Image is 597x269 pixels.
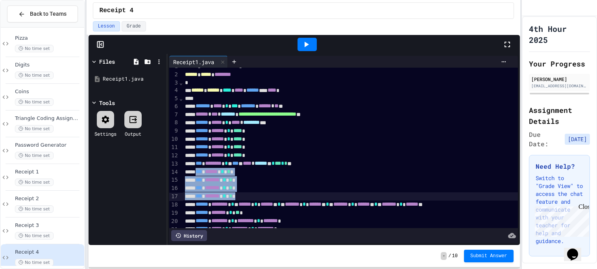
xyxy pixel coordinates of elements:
div: 18 [169,201,179,209]
div: 4 [169,87,179,95]
span: Receipt 2 [15,195,83,202]
div: Receipt1.java [103,75,164,83]
span: Due Date: [529,130,562,149]
h1: 4th Hour 2025 [529,23,590,45]
div: 7 [169,111,179,119]
span: Receipt 1 [15,169,83,175]
div: 15 [169,176,179,184]
div: History [171,230,207,241]
div: 10 [169,135,179,144]
span: Triangle Coding Assignment [15,115,83,122]
span: 10 [452,253,458,259]
div: 2 [169,71,179,79]
div: 19 [169,209,179,217]
span: No time set [15,98,54,106]
span: No time set [15,45,54,52]
button: Back to Teams [7,6,78,22]
div: Output [125,130,141,137]
div: 8 [169,119,179,127]
span: No time set [15,259,54,266]
div: Settings [94,130,116,137]
span: No time set [15,232,54,240]
iframe: chat widget [532,203,589,237]
div: 6 [169,103,179,111]
span: No time set [15,125,54,133]
h2: Assignment Details [529,105,590,127]
div: 21 [169,226,179,234]
button: Grade [122,21,146,31]
span: No time set [15,179,54,186]
span: No time set [15,72,54,79]
div: Tools [99,99,115,107]
button: Lesson [93,21,120,31]
span: - [441,252,447,260]
p: Switch to "Grade View" to access the chat feature and communicate with your teacher for help and ... [536,174,583,245]
span: Pizza [15,35,83,42]
span: Submit Answer [470,253,507,259]
div: Files [99,57,115,66]
div: [EMAIL_ADDRESS][DOMAIN_NAME] [531,83,588,89]
div: 12 [169,152,179,160]
span: Fold line [179,79,183,86]
iframe: chat widget [564,238,589,261]
span: Receipt 4 [15,249,83,256]
div: 11 [169,144,179,152]
span: Digits [15,62,83,68]
div: Receipt1.java [169,58,218,66]
h3: Need Help? [536,162,583,171]
div: [PERSON_NAME] [531,76,588,83]
span: Coins [15,88,83,95]
div: 17 [169,193,179,201]
div: Chat with us now!Close [3,3,54,50]
button: Submit Answer [464,250,514,262]
span: / [448,253,451,259]
div: 14 [169,168,179,177]
span: Back to Teams [30,10,67,18]
span: Fold line [179,95,183,101]
span: Receipt 4 [100,6,133,15]
div: 9 [169,127,179,135]
span: Password Generator [15,142,83,149]
div: 16 [169,184,179,193]
span: No time set [15,205,54,213]
span: Receipt 3 [15,222,83,229]
div: 20 [169,217,179,226]
div: 5 [169,95,179,103]
div: 3 [169,79,179,87]
span: [DATE] [565,134,590,145]
div: Receipt1.java [169,56,228,68]
h2: Your Progress [529,58,590,69]
span: No time set [15,152,54,159]
div: 13 [169,160,179,168]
